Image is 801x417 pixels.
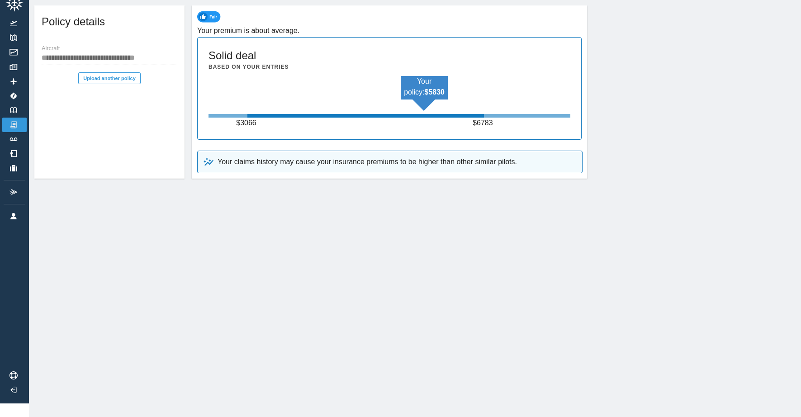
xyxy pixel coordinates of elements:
[42,45,60,53] label: Aircraft
[473,118,495,128] p: $ 6783
[209,48,256,63] h5: Solid deal
[34,5,185,42] div: Policy details
[401,76,448,98] p: Your policy:
[197,24,582,37] h6: Your premium is about average.
[78,72,141,84] button: Upload another policy
[42,14,105,29] h5: Policy details
[425,88,445,96] b: $ 5830
[203,156,214,167] img: uptrend-and-star-798e9c881b4915e3b082.svg
[209,63,289,71] h6: Based on your entries
[218,156,517,167] p: Your claims history may cause your insurance premiums to be higher than other similar pilots.
[197,11,223,23] img: fair-policy-chip-16a22df130daad956e14.svg
[236,118,259,128] p: $ 3066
